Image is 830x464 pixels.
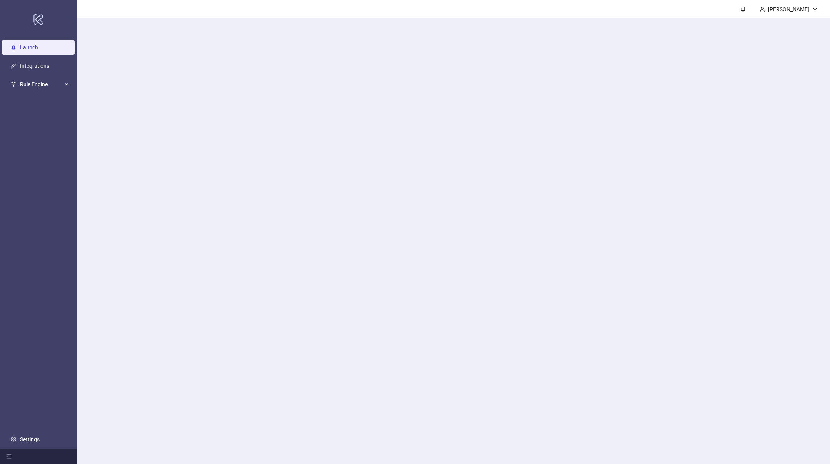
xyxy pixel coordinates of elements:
[760,7,765,12] span: user
[11,82,16,87] span: fork
[6,454,12,459] span: menu-fold
[20,77,62,92] span: Rule Engine
[812,7,818,12] span: down
[740,6,746,12] span: bell
[20,44,38,50] a: Launch
[20,63,49,69] a: Integrations
[765,5,812,13] div: [PERSON_NAME]
[20,436,40,442] a: Settings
